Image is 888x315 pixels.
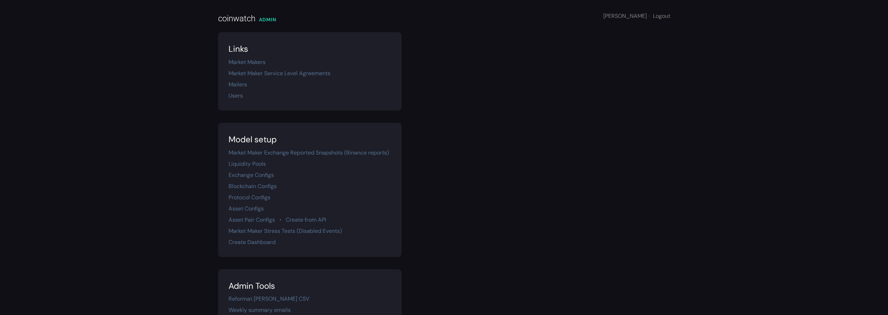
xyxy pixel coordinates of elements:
a: Weekly summary emails [229,306,291,314]
a: Create from API [286,216,326,223]
a: Blockchain Configs [229,182,277,190]
a: Market Maker Exchange Reported Snapshots (Binance reports) [229,149,389,156]
a: Exchange Configs [229,171,274,179]
a: Mailers [229,81,247,88]
a: Market Makers [229,58,266,66]
div: ADMIN [259,16,276,23]
a: Liquidity Pools [229,160,266,167]
a: Asset Configs [229,205,264,212]
span: · [280,216,281,223]
div: [PERSON_NAME] [603,12,670,20]
div: Admin Tools [229,280,391,292]
a: Asset Pair Configs [229,216,275,223]
a: Logout [653,12,670,20]
a: Create Dashboard [229,238,276,246]
a: Reformat [PERSON_NAME] CSV [229,295,309,302]
a: Users [229,92,243,99]
div: coinwatch [218,12,255,25]
a: Market Maker Service Level Agreements [229,70,330,77]
div: Links [229,43,391,55]
a: Market Maker Stress Tests (Disabled Events) [229,227,342,235]
span: · [649,12,650,20]
a: Protocol Configs [229,194,270,201]
div: Model setup [229,133,391,146]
